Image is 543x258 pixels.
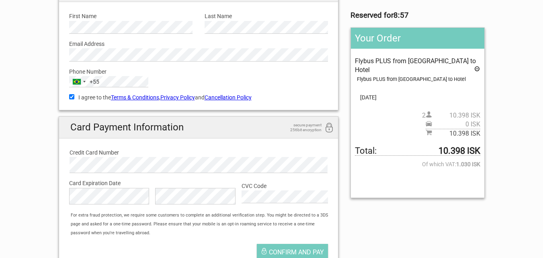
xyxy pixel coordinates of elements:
[69,12,193,21] label: First Name
[281,123,322,132] span: secure payment 256bit encryption
[242,182,328,190] label: CVC Code
[357,75,480,84] div: Flybus PLUS from [GEOGRAPHIC_DATA] to Hotel
[70,76,99,87] button: Selected country
[355,57,476,74] span: Flybus PLUS from [GEOGRAPHIC_DATA] to Hotel
[70,148,328,157] label: Credit Card Number
[438,147,480,155] strong: 10.398 ISK
[432,111,480,120] span: 10.398 ISK
[160,94,195,101] a: Privacy Policy
[92,12,102,22] button: Open LiveChat chat widget
[426,129,480,138] span: Subtotal
[69,39,328,48] label: Email Address
[59,117,338,138] h2: Card Payment Information
[422,111,480,120] span: 2 person(s)
[205,94,252,101] a: Cancellation Policy
[355,147,480,156] span: Total to be paid
[350,11,484,20] h3: Reserved for
[269,248,324,256] span: Confirm and pay
[432,120,480,129] span: 0 ISK
[426,120,480,129] span: Pickup price
[11,14,91,21] p: We're away right now. Please check back later!
[69,67,328,76] label: Phone Number
[351,28,484,49] h2: Your Order
[90,77,99,86] div: +55
[432,129,480,138] span: 10.398 ISK
[393,11,409,20] strong: 8:57
[111,94,159,101] a: Terms & Conditions
[67,211,338,238] div: For extra fraud protection, we require some customers to complete an additional verification step...
[69,93,328,102] label: I agree to the , and
[456,160,480,169] strong: 1.030 ISK
[324,123,334,134] i: 256bit encryption
[355,160,480,169] span: Of which VAT:
[355,93,480,102] span: [DATE]
[69,179,328,188] label: Card Expiration Date
[205,12,328,21] label: Last Name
